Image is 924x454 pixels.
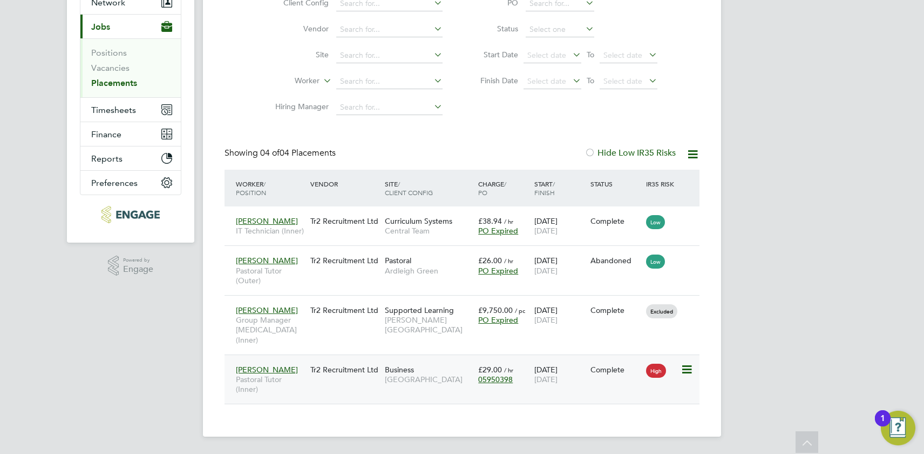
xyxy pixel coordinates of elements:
[260,148,336,158] span: 04 Placements
[603,76,642,86] span: Select date
[236,216,298,226] span: [PERSON_NAME]
[880,418,885,432] div: 1
[80,146,181,170] button: Reports
[101,206,159,223] img: tr2rec-logo-retina.png
[603,50,642,60] span: Select date
[532,359,588,390] div: [DATE]
[475,174,532,202] div: Charge
[236,305,298,315] span: [PERSON_NAME]
[123,256,153,265] span: Powered by
[308,211,382,231] div: Tr2 Recruitment Ltd
[385,216,452,226] span: Curriculum Systems
[308,300,382,321] div: Tr2 Recruitment Ltd
[236,226,305,236] span: IT Technician (Inner)
[478,179,506,197] span: / PO
[385,256,411,265] span: Pastoral
[534,375,558,384] span: [DATE]
[532,211,588,241] div: [DATE]
[225,148,338,159] div: Showing
[526,22,594,37] input: Select one
[91,105,136,115] span: Timesheets
[91,48,127,58] a: Positions
[233,359,699,368] a: [PERSON_NAME]Pastoral Tutor (Inner)Tr2 Recruitment LtdBusiness[GEOGRAPHIC_DATA]£29.00 / hr0595039...
[123,265,153,274] span: Engage
[91,78,137,88] a: Placements
[385,315,473,335] span: [PERSON_NAME][GEOGRAPHIC_DATA]
[236,179,266,197] span: / Position
[80,38,181,97] div: Jobs
[385,226,473,236] span: Central Team
[504,257,513,265] span: / hr
[583,48,597,62] span: To
[91,153,123,164] span: Reports
[527,76,566,86] span: Select date
[80,206,181,223] a: Go to home page
[336,48,443,63] input: Search for...
[385,266,473,276] span: Ardleigh Green
[478,315,518,325] span: PO Expired
[308,174,382,193] div: Vendor
[585,148,676,158] label: Hide Low IR35 Risks
[590,216,641,226] div: Complete
[233,250,699,259] a: [PERSON_NAME]Pastoral Tutor (Outer)Tr2 Recruitment LtdPastoralArdleigh Green£26.00 / hrPO Expired...
[91,178,138,188] span: Preferences
[233,174,308,202] div: Worker
[881,411,915,445] button: Open Resource Center, 1 new notification
[478,375,513,384] span: 05950398
[80,122,181,146] button: Finance
[646,364,666,378] span: High
[236,256,298,265] span: [PERSON_NAME]
[233,210,699,219] a: [PERSON_NAME]IT Technician (Inner)Tr2 Recruitment LtdCurriculum SystemsCentral Team£38.94 / hrPO ...
[532,174,588,202] div: Start
[478,365,502,375] span: £29.00
[336,100,443,115] input: Search for...
[336,74,443,89] input: Search for...
[583,74,597,88] span: To
[336,22,443,37] input: Search for...
[534,179,555,197] span: / Finish
[470,76,518,85] label: Finish Date
[385,375,473,384] span: [GEOGRAPHIC_DATA]
[478,226,518,236] span: PO Expired
[515,306,525,315] span: / pc
[590,256,641,265] div: Abandoned
[646,215,665,229] span: Low
[385,179,433,197] span: / Client Config
[470,50,518,59] label: Start Date
[80,98,181,122] button: Timesheets
[91,22,110,32] span: Jobs
[478,216,502,226] span: £38.94
[91,129,121,139] span: Finance
[532,300,588,330] div: [DATE]
[588,174,644,193] div: Status
[236,266,305,285] span: Pastoral Tutor (Outer)
[236,315,305,345] span: Group Manager [MEDICAL_DATA] (Inner)
[504,217,513,225] span: / hr
[646,304,677,318] span: Excluded
[267,102,329,111] label: Hiring Manager
[257,76,320,86] label: Worker
[534,266,558,276] span: [DATE]
[267,24,329,34] label: Vendor
[91,63,130,73] a: Vacancies
[236,375,305,394] span: Pastoral Tutor (Inner)
[590,305,641,315] div: Complete
[267,50,329,59] label: Site
[534,226,558,236] span: [DATE]
[470,24,518,34] label: Status
[646,255,665,269] span: Low
[233,299,699,309] a: [PERSON_NAME]Group Manager [MEDICAL_DATA] (Inner)Tr2 Recruitment LtdSupported Learning[PERSON_NAM...
[308,359,382,380] div: Tr2 Recruitment Ltd
[80,171,181,195] button: Preferences
[504,366,513,374] span: / hr
[308,250,382,271] div: Tr2 Recruitment Ltd
[643,174,681,193] div: IR35 Risk
[382,174,475,202] div: Site
[532,250,588,281] div: [DATE]
[590,365,641,375] div: Complete
[534,315,558,325] span: [DATE]
[80,15,181,38] button: Jobs
[385,305,454,315] span: Supported Learning
[478,305,513,315] span: £9,750.00
[236,365,298,375] span: [PERSON_NAME]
